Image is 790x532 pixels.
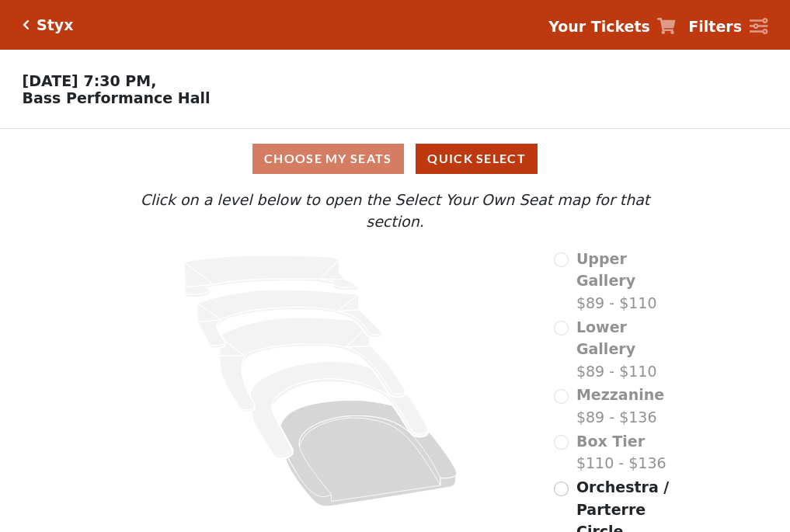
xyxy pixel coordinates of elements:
label: $89 - $136 [576,384,664,428]
a: Filters [688,16,767,38]
label: $110 - $136 [576,430,666,475]
label: $89 - $110 [576,316,680,383]
h5: Styx [37,16,73,34]
path: Upper Gallery - Seats Available: 0 [185,256,359,297]
strong: Your Tickets [548,18,650,35]
p: Click on a level below to open the Select Your Own Seat map for that section. [110,189,680,233]
strong: Filters [688,18,742,35]
span: Lower Gallery [576,318,635,358]
button: Quick Select [416,144,538,174]
a: Click here to go back to filters [23,19,30,30]
path: Orchestra / Parterre Circle - Seats Available: 269 [281,400,458,506]
span: Upper Gallery [576,250,635,290]
span: Mezzanine [576,386,664,403]
path: Lower Gallery - Seats Available: 0 [198,290,382,348]
a: Your Tickets [548,16,676,38]
span: Box Tier [576,433,645,450]
label: $89 - $110 [576,248,680,315]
